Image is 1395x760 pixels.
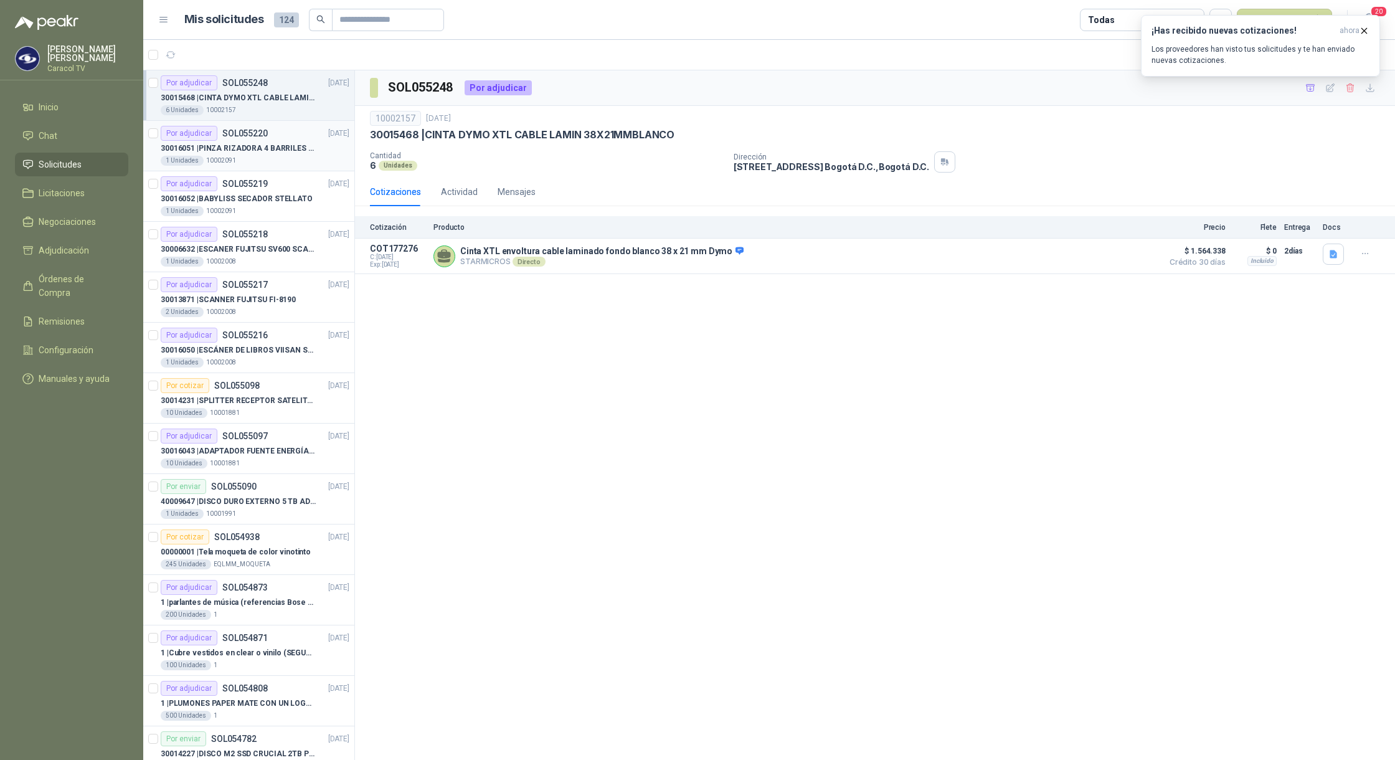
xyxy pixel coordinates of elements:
[370,185,421,199] div: Cotizaciones
[161,344,316,356] p: 30016050 | ESCÁNER DE LIBROS VIISAN S21
[214,610,217,620] p: 1
[161,395,316,407] p: 30014231 | SPLITTER RECEPTOR SATELITAL 2SAL GT-SP21
[370,254,426,261] span: C: [DATE]
[143,70,354,121] a: Por adjudicarSOL055248[DATE] 30015468 |CINTA DYMO XTL CABLE LAMIN 38X21MMBLANCO6 Unidades10002157
[1358,9,1380,31] button: 20
[143,525,354,575] a: Por cotizarSOL054938[DATE] 00000001 |Tela moqueta de color vinotinto245 UnidadesEQLMM_MOQUETA
[39,186,85,200] span: Licitaciones
[328,733,349,745] p: [DATE]
[460,257,744,267] p: STARMICROS
[161,731,206,746] div: Por enviar
[370,151,724,160] p: Cantidad
[161,257,204,267] div: 1 Unidades
[1163,223,1226,232] p: Precio
[211,734,257,743] p: SOL054782
[161,105,204,115] div: 6 Unidades
[161,193,313,205] p: 30016052 | BABYLISS SECADOR STELLATO
[433,223,1156,232] p: Producto
[47,45,128,62] p: [PERSON_NAME] [PERSON_NAME]
[1340,26,1360,36] span: ahora
[143,625,354,676] a: Por adjudicarSOL054871[DATE] 1 |Cubre vestidos en clear o vinilo (SEGUN ESPECIFICACIONES DEL ADJU...
[328,229,349,240] p: [DATE]
[161,307,204,317] div: 2 Unidades
[161,559,211,569] div: 245 Unidades
[143,323,354,373] a: Por adjudicarSOL055216[DATE] 30016050 |ESCÁNER DE LIBROS VIISAN S211 Unidades10002008
[15,153,128,176] a: Solicitudes
[161,748,316,760] p: 30014227 | DISCO M2 SSD CRUCIAL 2TB P3 PLUS
[15,338,128,362] a: Configuración
[15,181,128,205] a: Licitaciones
[222,129,268,138] p: SOL055220
[328,582,349,594] p: [DATE]
[222,634,268,642] p: SOL054871
[1151,44,1369,66] p: Los proveedores han visto tus solicitudes y te han enviado nuevas cotizaciones.
[161,328,217,343] div: Por adjudicar
[161,660,211,670] div: 100 Unidades
[161,244,316,255] p: 30006632 | ESCANER FUJITSU SV600 SCANSNAP
[161,479,206,494] div: Por enviar
[328,128,349,140] p: [DATE]
[222,583,268,592] p: SOL054873
[214,711,217,721] p: 1
[143,373,354,424] a: Por cotizarSOL055098[DATE] 30014231 |SPLITTER RECEPTOR SATELITAL 2SAL GT-SP2110 Unidades10001881
[47,65,128,72] p: Caracol TV
[184,11,264,29] h1: Mis solicitudes
[1237,9,1332,31] button: Nueva solicitud
[328,77,349,89] p: [DATE]
[328,178,349,190] p: [DATE]
[328,380,349,392] p: [DATE]
[206,206,236,216] p: 10002091
[222,280,268,289] p: SOL055217
[39,100,59,114] span: Inicio
[161,681,217,696] div: Por adjudicar
[1323,223,1348,232] p: Docs
[328,531,349,543] p: [DATE]
[161,610,211,620] div: 200 Unidades
[16,47,39,70] img: Company Logo
[210,458,240,468] p: 10001881
[1151,26,1335,36] h3: ¡Has recibido nuevas cotizaciones!
[1163,259,1226,266] span: Crédito 30 días
[222,230,268,239] p: SOL055218
[161,408,207,418] div: 10 Unidades
[426,113,451,125] p: [DATE]
[161,711,211,721] div: 500 Unidades
[161,580,217,595] div: Por adjudicar
[222,684,268,693] p: SOL054808
[15,367,128,391] a: Manuales y ayuda
[161,75,217,90] div: Por adjudicar
[370,244,426,254] p: COT177276
[15,210,128,234] a: Negociaciones
[161,227,217,242] div: Por adjudicar
[328,279,349,291] p: [DATE]
[206,358,236,368] p: 10002008
[214,559,270,569] p: EQLMM_MOQUETA
[460,246,744,257] p: Cinta XTL envoltura cable laminado fondo blanco 38 x 21 mm Dymo
[15,267,128,305] a: Órdenes de Compra
[161,143,316,154] p: 30016051 | PINZA RIZADORA 4 BARRILES INTER. SOL-GEL BABYLISS SECADOR STELLATO
[734,161,929,172] p: [STREET_ADDRESS] Bogotá D.C. , Bogotá D.C.
[39,343,93,357] span: Configuración
[161,630,217,645] div: Por adjudicar
[161,126,217,141] div: Por adjudicar
[222,432,268,440] p: SOL055097
[370,160,376,171] p: 6
[328,481,349,493] p: [DATE]
[1233,244,1277,259] p: $ 0
[222,179,268,188] p: SOL055219
[222,78,268,87] p: SOL055248
[1088,13,1114,27] div: Todas
[161,647,316,659] p: 1 | Cubre vestidos en clear o vinilo (SEGUN ESPECIFICACIONES DEL ADJUNTO)
[379,161,417,171] div: Unidades
[214,660,217,670] p: 1
[161,294,296,306] p: 30013871 | SCANNER FUJITSU FI-8190
[370,111,421,126] div: 10002157
[15,95,128,119] a: Inicio
[161,597,316,609] p: 1 | parlantes de música (referencias Bose o Alexa) CON MARCACION 1 LOGO (Mas datos en el adjunto)
[39,215,96,229] span: Negociaciones
[222,331,268,340] p: SOL055216
[15,239,128,262] a: Adjudicación
[161,92,316,104] p: 30015468 | CINTA DYMO XTL CABLE LAMIN 38X21MMBLANCO
[143,222,354,272] a: Por adjudicarSOL055218[DATE] 30006632 |ESCANER FUJITSU SV600 SCANSNAP1 Unidades10002008
[39,129,57,143] span: Chat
